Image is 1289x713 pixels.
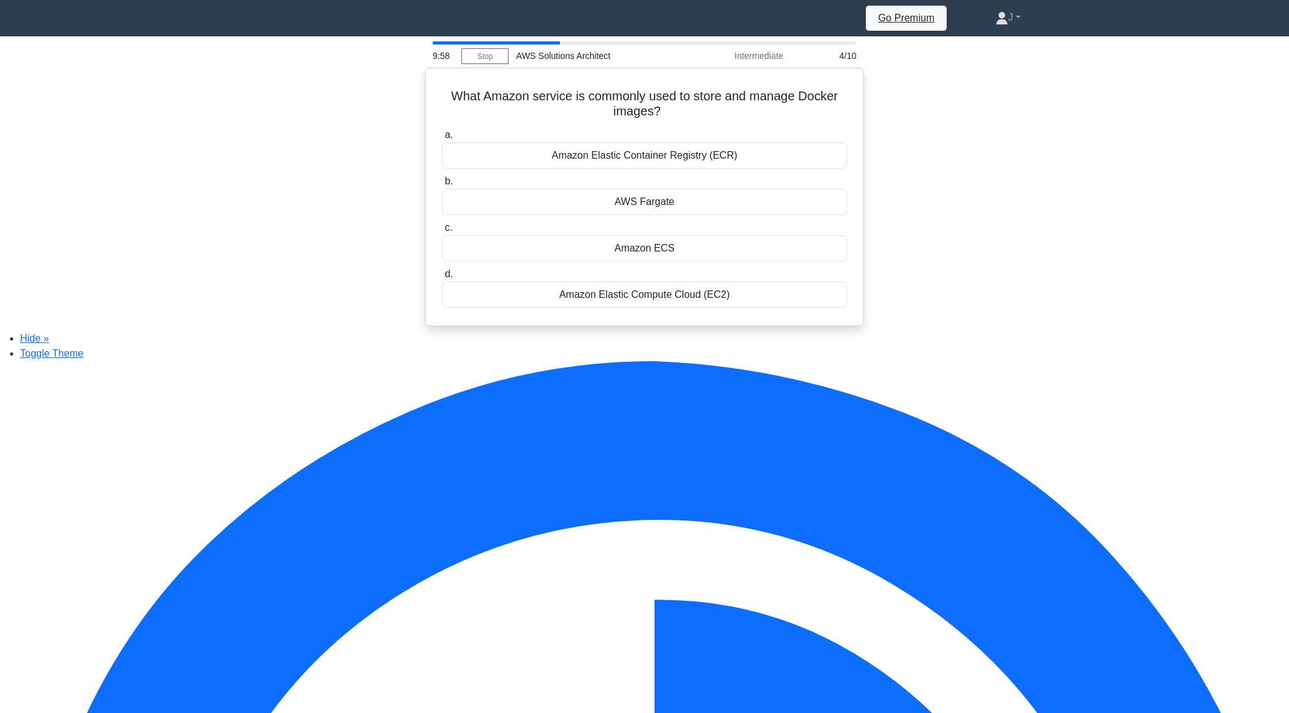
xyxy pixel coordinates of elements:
span: a. [445,129,453,140]
div: Amazon Elastic Compute Cloud (EC2) [442,282,847,308]
div: AWS Fargate [442,189,847,215]
a: Hide » [20,333,49,344]
span: c. [445,222,452,233]
h5: What Amazon service is commonly used to store and manage Docker images? [441,88,848,120]
a: Go Premium [871,10,942,26]
div: 4/10 [791,45,864,68]
div: 9:58 [425,45,461,68]
div: Amazon ECS [442,235,847,261]
a: Stop [461,48,508,64]
div: AWS Solutions Architect [508,45,681,68]
div: Amazon Elastic Container Registry (ECR) [442,142,847,169]
div: Intermediate [681,45,791,68]
span: d. [445,268,453,279]
span: b. [445,176,453,186]
a: J [965,5,1051,30]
